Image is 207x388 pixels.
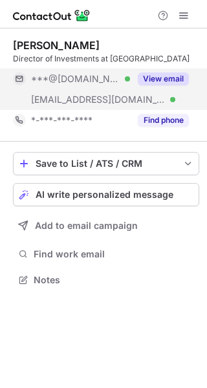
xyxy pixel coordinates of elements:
span: Notes [34,274,194,286]
button: AI write personalized message [13,183,199,206]
span: Add to email campaign [35,221,138,231]
span: AI write personalized message [36,189,173,200]
button: Reveal Button [138,72,189,85]
span: [EMAIL_ADDRESS][DOMAIN_NAME] [31,94,166,105]
span: ***@[DOMAIN_NAME] [31,73,120,85]
button: Reveal Button [138,114,189,127]
div: Director of Investments at [GEOGRAPHIC_DATA] [13,53,199,65]
button: Find work email [13,245,199,263]
button: Add to email campaign [13,214,199,237]
button: Notes [13,271,199,289]
img: ContactOut v5.3.10 [13,8,91,23]
div: Save to List / ATS / CRM [36,158,177,169]
button: save-profile-one-click [13,152,199,175]
span: Find work email [34,248,194,260]
div: [PERSON_NAME] [13,39,100,52]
